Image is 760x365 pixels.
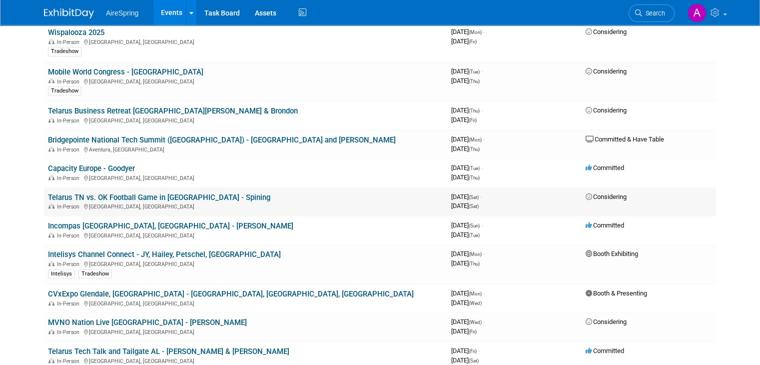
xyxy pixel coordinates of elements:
[586,193,627,200] span: Considering
[469,146,480,152] span: (Thu)
[469,329,477,334] span: (Fri)
[48,193,270,202] a: Telarus TN vs. OK Football Game in [GEOGRAPHIC_DATA] - Spining
[48,347,289,356] a: Telarus Tech Talk and Tailgate AL - [PERSON_NAME] & [PERSON_NAME]
[478,347,480,354] span: -
[451,289,485,297] span: [DATE]
[48,300,54,305] img: In-Person Event
[451,327,477,335] span: [DATE]
[451,135,485,143] span: [DATE]
[483,289,485,297] span: -
[48,231,443,239] div: [GEOGRAPHIC_DATA], [GEOGRAPHIC_DATA]
[586,106,627,114] span: Considering
[451,259,480,267] span: [DATE]
[451,250,485,257] span: [DATE]
[48,221,293,230] a: Incompas [GEOGRAPHIC_DATA], [GEOGRAPHIC_DATA] - [PERSON_NAME]
[451,231,480,238] span: [DATE]
[483,28,485,35] span: -
[483,135,485,143] span: -
[586,164,624,171] span: Committed
[469,78,480,84] span: (Thu)
[48,358,54,363] img: In-Person Event
[48,78,54,83] img: In-Person Event
[483,250,485,257] span: -
[48,327,443,335] div: [GEOGRAPHIC_DATA], [GEOGRAPHIC_DATA]
[629,4,675,22] a: Search
[469,261,480,266] span: (Thu)
[57,358,82,364] span: In-Person
[688,3,707,22] img: Angie Handal
[469,117,477,123] span: (Fri)
[57,232,82,239] span: In-Person
[480,193,482,200] span: -
[586,318,627,325] span: Considering
[57,300,82,307] span: In-Person
[451,106,483,114] span: [DATE]
[469,300,482,306] span: (Wed)
[469,203,479,209] span: (Sat)
[469,348,477,354] span: (Fri)
[586,221,624,229] span: Committed
[469,137,482,142] span: (Mon)
[451,37,477,45] span: [DATE]
[48,86,81,95] div: Tradeshow
[44,8,94,18] img: ExhibitDay
[469,69,480,74] span: (Tue)
[469,39,477,44] span: (Fri)
[481,106,483,114] span: -
[48,37,443,45] div: [GEOGRAPHIC_DATA], [GEOGRAPHIC_DATA]
[57,117,82,124] span: In-Person
[451,318,485,325] span: [DATE]
[469,358,479,363] span: (Sat)
[48,356,443,364] div: [GEOGRAPHIC_DATA], [GEOGRAPHIC_DATA]
[451,202,479,209] span: [DATE]
[451,77,480,84] span: [DATE]
[48,28,104,37] a: Wispalooza 2025
[48,145,443,153] div: Aventura, [GEOGRAPHIC_DATA]
[481,164,483,171] span: -
[586,67,627,75] span: Considering
[451,173,480,181] span: [DATE]
[469,223,480,228] span: (Sun)
[451,67,483,75] span: [DATE]
[469,165,480,171] span: (Tue)
[48,146,54,151] img: In-Person Event
[469,251,482,257] span: (Mon)
[451,347,480,354] span: [DATE]
[48,135,396,144] a: Bridgepointe National Tech Summit ([GEOGRAPHIC_DATA]) - [GEOGRAPHIC_DATA] and [PERSON_NAME]
[48,261,54,266] img: In-Person Event
[48,39,54,44] img: In-Person Event
[48,269,75,278] div: Intelisys
[469,175,480,180] span: (Thu)
[451,356,479,364] span: [DATE]
[48,289,414,298] a: CVxExpo Glendale, [GEOGRAPHIC_DATA] - [GEOGRAPHIC_DATA], [GEOGRAPHIC_DATA], [GEOGRAPHIC_DATA]
[48,116,443,124] div: [GEOGRAPHIC_DATA], [GEOGRAPHIC_DATA]
[469,232,480,238] span: (Tue)
[451,299,482,306] span: [DATE]
[48,232,54,237] img: In-Person Event
[586,250,638,257] span: Booth Exhibiting
[48,67,203,76] a: Mobile World Congress - [GEOGRAPHIC_DATA]
[57,78,82,85] span: In-Person
[48,47,81,56] div: Tradeshow
[586,289,647,297] span: Booth & Presenting
[469,108,480,113] span: (Thu)
[48,202,443,210] div: [GEOGRAPHIC_DATA], [GEOGRAPHIC_DATA]
[469,194,479,200] span: (Sat)
[57,203,82,210] span: In-Person
[57,146,82,153] span: In-Person
[451,193,482,200] span: [DATE]
[481,221,483,229] span: -
[57,39,82,45] span: In-Person
[586,347,624,354] span: Committed
[642,9,665,17] span: Search
[469,319,482,325] span: (Wed)
[106,9,138,17] span: AireSpring
[48,299,443,307] div: [GEOGRAPHIC_DATA], [GEOGRAPHIC_DATA]
[48,203,54,208] img: In-Person Event
[48,173,443,181] div: [GEOGRAPHIC_DATA], [GEOGRAPHIC_DATA]
[483,318,485,325] span: -
[451,164,483,171] span: [DATE]
[451,28,485,35] span: [DATE]
[57,261,82,267] span: In-Person
[586,28,627,35] span: Considering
